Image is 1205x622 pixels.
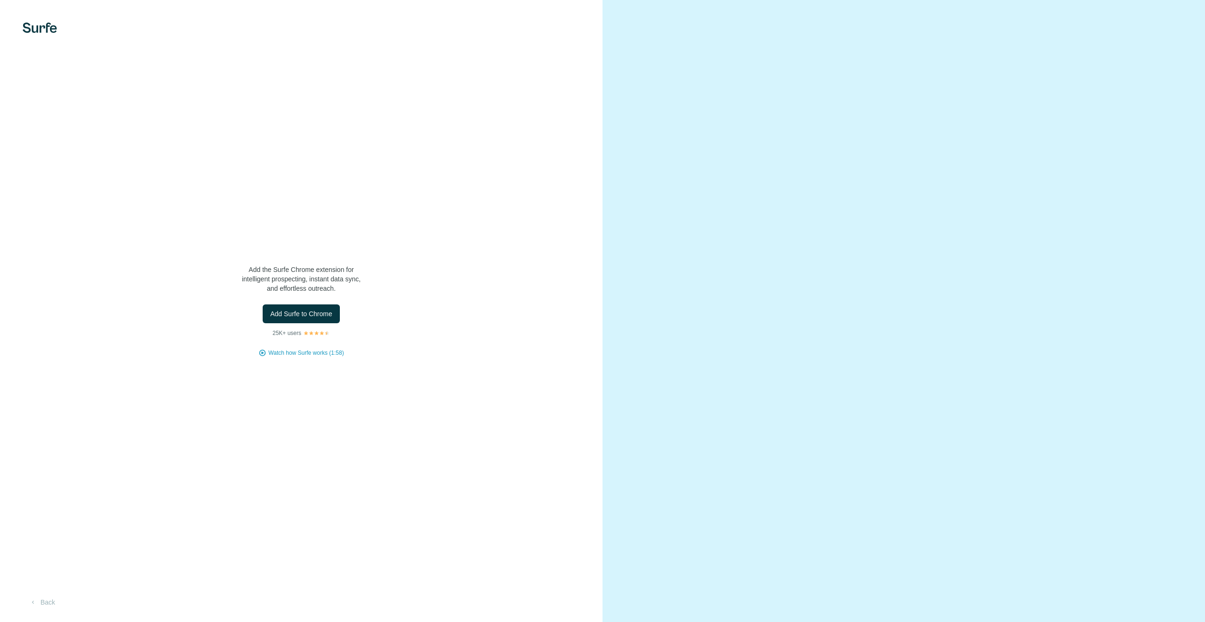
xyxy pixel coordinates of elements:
button: Back [23,594,62,611]
p: 25K+ users [273,329,301,337]
img: Surfe's logo [23,23,57,33]
img: Rating Stars [303,330,330,336]
button: Add Surfe to Chrome [263,304,340,323]
span: Add Surfe to Chrome [270,309,332,319]
p: Add the Surfe Chrome extension for intelligent prospecting, instant data sync, and effortless out... [207,265,395,293]
button: Watch how Surfe works (1:58) [268,349,344,357]
h1: Let’s bring Surfe to your LinkedIn [207,220,395,257]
